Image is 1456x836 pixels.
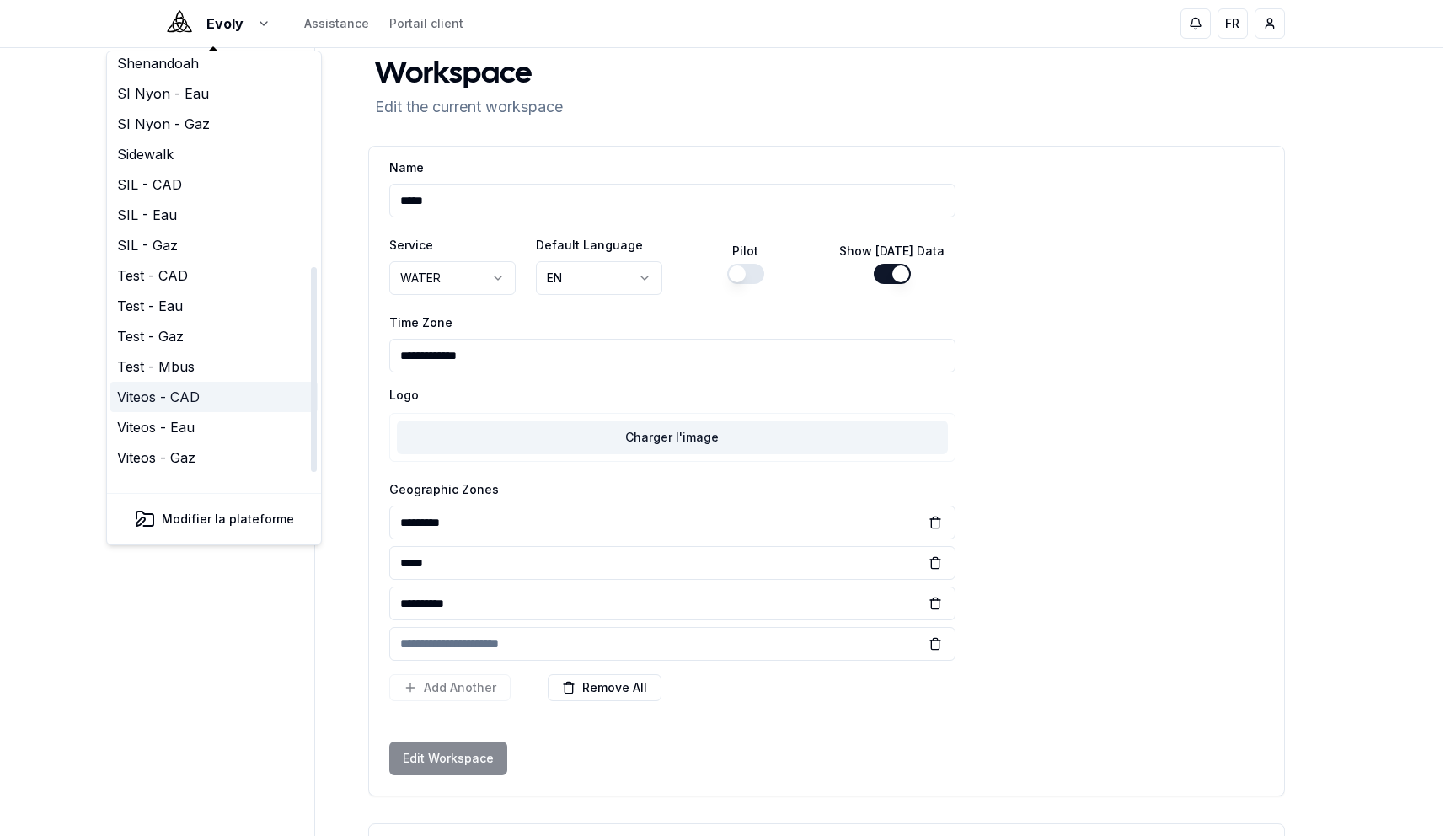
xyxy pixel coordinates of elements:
[110,382,318,412] a: Viteos - CAD
[110,78,318,109] a: SI Nyon - Eau
[110,291,318,321] a: Test - Eau
[110,442,318,473] a: Viteos - Gaz
[110,109,318,139] a: SI Nyon - Gaz
[110,230,318,260] a: SIL - Gaz
[110,139,318,169] a: Sidewalk
[110,321,318,351] a: Test - Gaz
[110,351,318,382] a: Test - Mbus
[110,412,318,442] a: Viteos - Eau
[110,200,318,230] a: SIL - Eau
[110,169,318,200] a: SIL - CAD
[110,48,318,78] a: Shenandoah
[110,260,318,291] a: Test - CAD
[117,502,311,536] button: Modifier la plateforme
